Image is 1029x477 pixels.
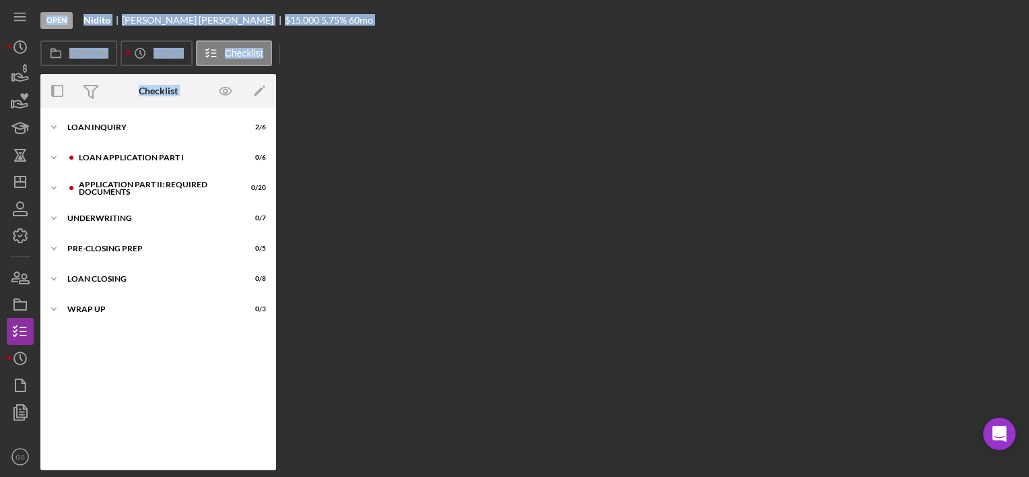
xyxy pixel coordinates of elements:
[225,48,263,59] label: Checklist
[67,214,232,222] div: Underwriting
[139,86,178,96] div: Checklist
[321,15,347,26] div: 5.75 %
[242,305,266,313] div: 0 / 3
[242,275,266,283] div: 0 / 8
[349,15,373,26] div: 60 mo
[67,123,232,131] div: Loan Inquiry
[67,275,232,283] div: Loan Closing
[7,443,34,470] button: GS
[242,184,266,192] div: 0 / 20
[242,214,266,222] div: 0 / 7
[121,40,192,66] button: Activity
[196,40,272,66] button: Checklist
[40,12,73,29] div: Open
[84,15,110,26] b: Nidito
[242,123,266,131] div: 2 / 6
[67,245,232,253] div: Pre-Closing Prep
[40,40,117,66] button: Overview
[69,48,108,59] label: Overview
[983,418,1016,450] div: Open Intercom Messenger
[15,453,25,461] text: GS
[154,48,183,59] label: Activity
[242,154,266,162] div: 0 / 6
[67,305,232,313] div: Wrap Up
[242,245,266,253] div: 0 / 5
[79,181,232,196] div: Application Part II: Required Documents
[122,15,285,26] div: [PERSON_NAME] [PERSON_NAME]
[79,154,232,162] div: Loan Application Part I
[285,14,319,26] span: $15,000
